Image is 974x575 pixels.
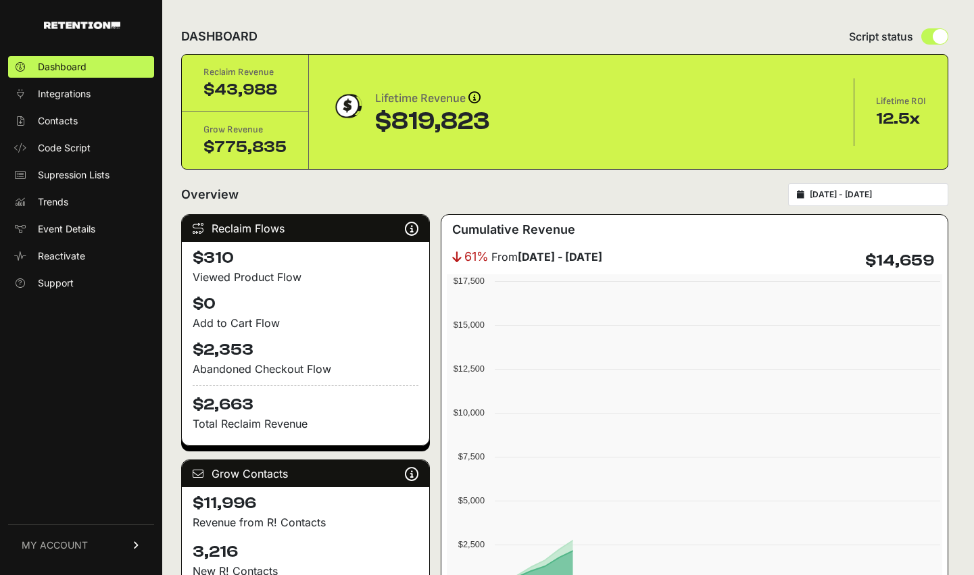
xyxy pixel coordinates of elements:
img: dollar-coin-05c43ed7efb7bc0c12610022525b4bbbb207c7efeef5aecc26f025e68dcafac9.png [331,89,364,123]
img: Retention.com [44,22,120,29]
a: Support [8,272,154,294]
div: 12.5x [876,108,926,130]
div: Reclaim Revenue [203,66,287,79]
span: Trends [38,195,68,209]
h4: 3,216 [193,541,418,563]
span: Code Script [38,141,91,155]
h2: DASHBOARD [181,27,258,46]
a: Code Script [8,137,154,159]
a: Contacts [8,110,154,132]
a: Integrations [8,83,154,105]
span: Event Details [38,222,95,236]
div: Grow Revenue [203,123,287,136]
span: MY ACCOUNT [22,539,88,552]
div: Viewed Product Flow [193,269,418,285]
h4: $2,663 [193,385,418,416]
div: $819,823 [375,108,489,135]
h3: Cumulative Revenue [452,220,575,239]
span: Dashboard [38,60,87,74]
a: MY ACCOUNT [8,524,154,566]
text: $2,500 [458,539,485,549]
div: Reclaim Flows [182,215,429,242]
p: Total Reclaim Revenue [193,416,418,432]
span: Supression Lists [38,168,109,182]
h4: $0 [193,293,418,315]
div: $43,988 [203,79,287,101]
span: Script status [849,28,913,45]
strong: [DATE] - [DATE] [518,250,602,264]
text: $5,000 [458,495,485,505]
text: $17,500 [453,276,484,286]
div: Add to Cart Flow [193,315,418,331]
span: 61% [464,247,489,266]
p: Revenue from R! Contacts [193,514,418,530]
a: Reactivate [8,245,154,267]
div: Lifetime ROI [876,95,926,108]
a: Dashboard [8,56,154,78]
text: $7,500 [458,451,485,461]
div: Abandoned Checkout Flow [193,361,418,377]
a: Supression Lists [8,164,154,186]
div: $775,835 [203,136,287,158]
span: Integrations [38,87,91,101]
a: Trends [8,191,154,213]
span: Reactivate [38,249,85,263]
span: Support [38,276,74,290]
a: Event Details [8,218,154,240]
text: $15,000 [453,320,484,330]
h4: $11,996 [193,493,418,514]
span: From [491,249,602,265]
h2: Overview [181,185,239,204]
div: Grow Contacts [182,460,429,487]
span: Contacts [38,114,78,128]
h4: $2,353 [193,339,418,361]
h4: $310 [193,247,418,269]
div: Lifetime Revenue [375,89,489,108]
text: $12,500 [453,364,484,374]
h4: $14,659 [865,250,934,272]
text: $10,000 [453,407,484,418]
